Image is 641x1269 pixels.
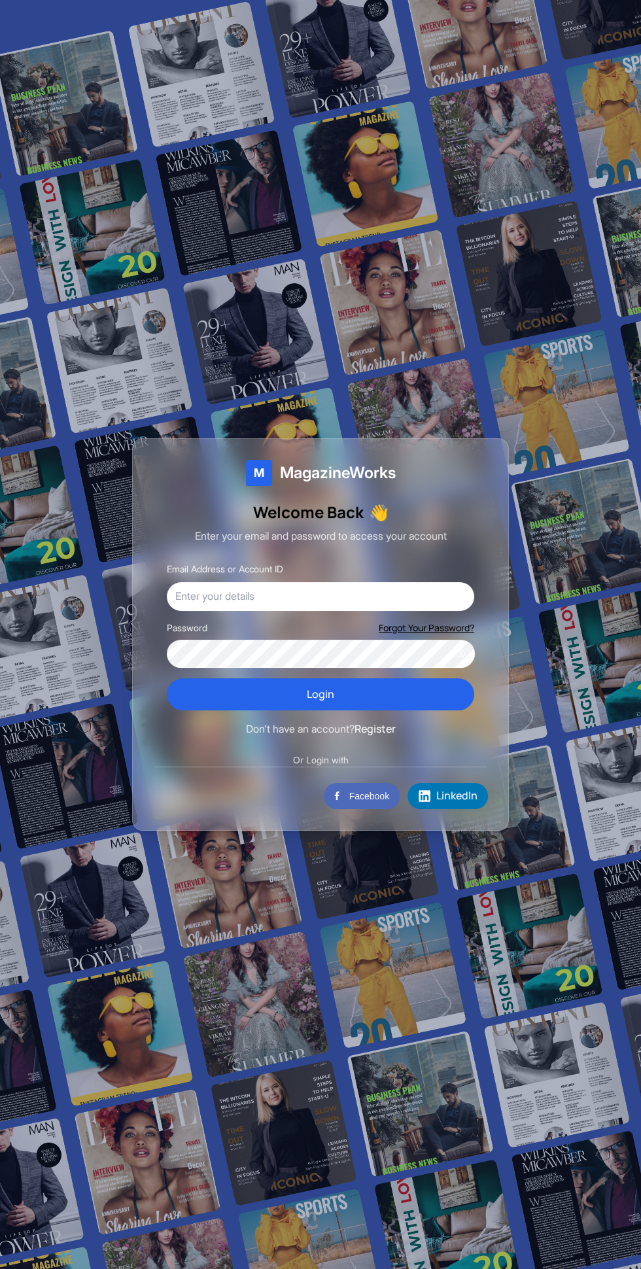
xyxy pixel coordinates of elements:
[167,621,207,634] label: Password
[355,721,396,738] button: Register
[324,783,400,809] button: Facebook
[369,502,389,523] span: Waving hand
[167,678,474,711] button: Login
[436,788,477,805] span: LinkedIn
[147,782,322,810] iframe: Sign in with Google Button
[407,783,488,809] button: LinkedIn
[154,528,487,545] p: Enter your email and password to access your account
[254,464,264,482] span: M
[379,621,474,634] button: Forgot Your Password?
[455,648,466,659] button: Show password
[154,502,487,523] h1: Welcome Back
[280,462,396,483] span: MagazineWorks
[285,754,356,767] span: Or Login with
[167,563,283,574] label: Email Address or Account ID
[167,582,474,611] input: Enter your details
[246,722,355,735] span: Don't have an account?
